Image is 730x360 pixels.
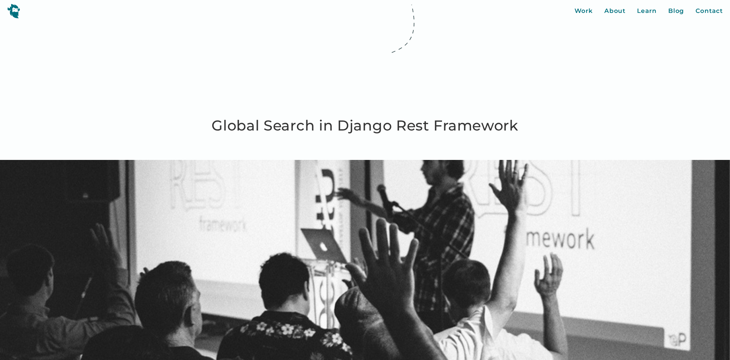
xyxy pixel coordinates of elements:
[575,6,593,16] a: Work
[668,6,684,16] a: Blog
[204,114,527,137] h1: Global Search in Django Rest Framework
[637,6,657,16] a: Learn
[604,6,626,16] a: About
[7,4,20,18] img: yeti logo icon
[696,6,722,16] a: Contact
